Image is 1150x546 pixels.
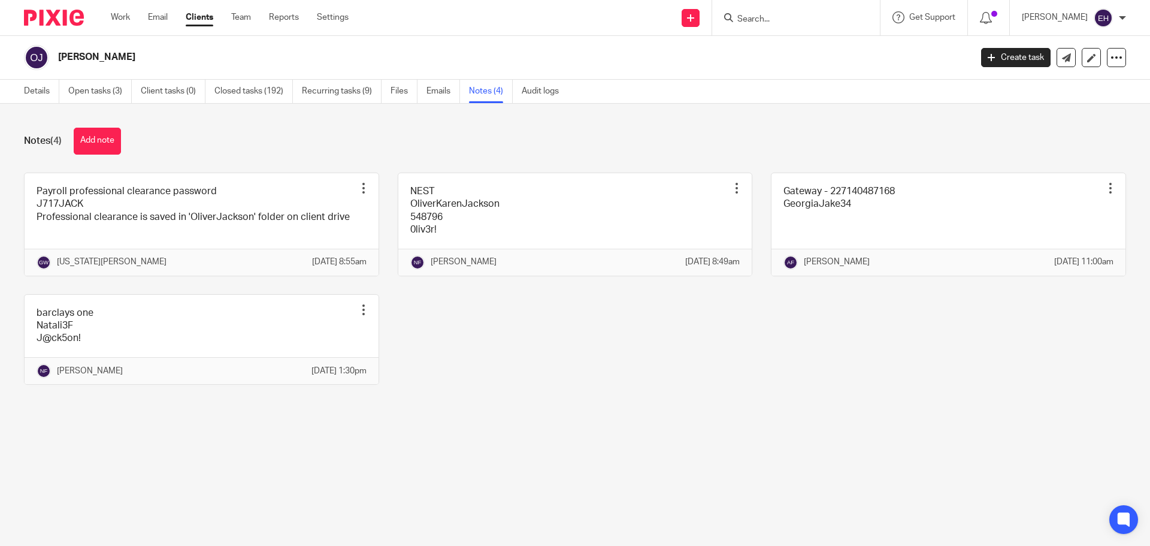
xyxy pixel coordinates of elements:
a: Files [391,80,417,103]
button: Add note [74,128,121,155]
p: [PERSON_NAME] [57,365,123,377]
a: Audit logs [522,80,568,103]
span: Get Support [909,13,955,22]
img: svg%3E [783,255,798,270]
img: svg%3E [1094,8,1113,28]
a: Reports [269,11,299,23]
img: svg%3E [24,45,49,70]
a: Recurring tasks (9) [302,80,382,103]
p: [PERSON_NAME] [431,256,497,268]
a: Clients [186,11,213,23]
img: svg%3E [410,255,425,270]
img: svg%3E [37,364,51,378]
a: Work [111,11,130,23]
img: svg%3E [37,255,51,270]
a: Client tasks (0) [141,80,205,103]
a: Email [148,11,168,23]
p: [DATE] 1:30pm [311,365,367,377]
a: Closed tasks (192) [214,80,293,103]
input: Search [736,14,844,25]
p: [DATE] 11:00am [1054,256,1113,268]
a: Emails [426,80,460,103]
p: [US_STATE][PERSON_NAME] [57,256,167,268]
a: Details [24,80,59,103]
p: [PERSON_NAME] [804,256,870,268]
a: Team [231,11,251,23]
p: [DATE] 8:55am [312,256,367,268]
span: (4) [50,136,62,146]
p: [DATE] 8:49am [685,256,740,268]
img: Pixie [24,10,84,26]
h2: [PERSON_NAME] [58,51,782,64]
a: Create task [981,48,1051,67]
a: Notes (4) [469,80,513,103]
a: Open tasks (3) [68,80,132,103]
p: [PERSON_NAME] [1022,11,1088,23]
a: Settings [317,11,349,23]
h1: Notes [24,135,62,147]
